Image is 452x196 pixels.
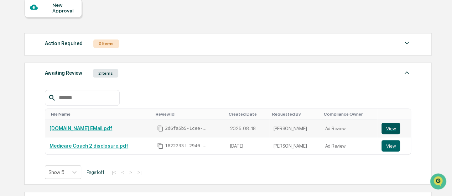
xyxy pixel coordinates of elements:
[119,169,126,175] button: <
[52,90,57,96] div: 🗄️
[226,137,269,154] td: [DATE]
[402,39,411,47] img: caret
[321,120,377,137] td: Ad Review
[127,169,134,175] button: >
[45,68,82,78] div: Awaiting Review
[45,39,83,48] div: Action Required
[87,169,104,175] span: Page 1 of 1
[7,90,13,96] div: 🖐️
[269,137,321,154] td: [PERSON_NAME]
[59,89,88,96] span: Attestations
[14,89,46,96] span: Preclearance
[50,120,86,126] a: Powered byPylon
[52,2,76,14] div: New Approval
[272,112,318,117] div: Toggle SortBy
[381,140,406,152] a: View
[429,173,448,192] iframe: Open customer support
[226,120,269,137] td: 2025-08-18
[381,123,400,134] button: View
[229,112,266,117] div: Toggle SortBy
[381,123,406,134] a: View
[71,120,86,126] span: Pylon
[135,169,144,175] button: >|
[93,39,119,48] div: 0 Items
[381,140,400,152] button: View
[14,103,45,110] span: Data Lookup
[7,54,20,67] img: 1746055101610-c473b297-6a78-478c-a979-82029cc54cd1
[51,112,150,117] div: Toggle SortBy
[321,137,377,154] td: Ad Review
[50,143,128,149] a: Medicare Coach 2 disclosure.pdf
[383,112,408,117] div: Toggle SortBy
[165,126,208,131] span: 2d6fa5b5-1cee-4b54-8976-41cfc7602a32
[24,54,117,61] div: Start new chat
[269,120,321,137] td: [PERSON_NAME]
[7,104,13,109] div: 🔎
[4,100,48,113] a: 🔎Data Lookup
[121,56,130,65] button: Start new chat
[156,112,223,117] div: Toggle SortBy
[19,32,118,39] input: Clear
[323,112,374,117] div: Toggle SortBy
[7,15,130,26] p: How can we help?
[110,169,118,175] button: |<
[402,68,411,77] img: caret
[49,86,91,99] a: 🗄️Attestations
[93,69,118,78] div: 2 Items
[24,61,90,67] div: We're available if you need us!
[157,143,163,149] span: Copy Id
[4,86,49,99] a: 🖐️Preclearance
[50,126,112,131] a: [DOMAIN_NAME] EMail.pdf
[157,125,163,132] span: Copy Id
[165,143,208,149] span: 1822233f-2940-40c3-ae9c-5e860ff15d01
